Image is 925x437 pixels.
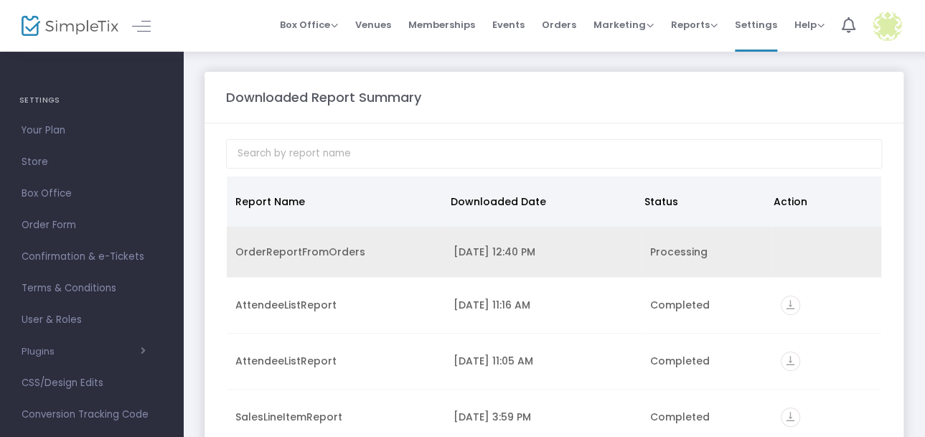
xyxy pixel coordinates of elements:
span: Order Form [22,216,161,235]
span: Box Office [22,184,161,203]
th: Status [636,177,765,227]
span: Venues [355,6,391,43]
span: Your Plan [22,121,161,140]
div: Processing [650,245,764,259]
span: Reports [671,18,718,32]
span: Store [22,153,161,171]
span: User & Roles [22,311,161,329]
span: Help [794,18,825,32]
i: vertical_align_bottom [781,296,800,315]
m-panel-title: Downloaded Report Summary [226,88,421,107]
th: Downloaded Date [442,177,636,227]
div: OrderReportFromOrders [235,245,436,259]
div: Completed [650,354,764,368]
div: https://go.SimpleTix.com/2x6c4 [781,296,873,315]
div: Completed [650,298,764,312]
span: Terms & Conditions [22,279,161,298]
a: vertical_align_bottom [781,300,800,314]
span: Memberships [408,6,475,43]
div: 9/10/2025 3:59 PM [454,410,633,424]
span: Events [492,6,525,43]
div: Completed [650,410,764,424]
div: AttendeeListReport [235,298,436,312]
a: vertical_align_bottom [781,412,800,426]
h4: SETTINGS [19,86,164,115]
button: Plugins [22,346,146,357]
th: Action [765,177,873,227]
a: vertical_align_bottom [781,356,800,370]
div: SalesLineItemReport [235,410,436,424]
span: Box Office [280,18,338,32]
span: Orders [542,6,576,43]
span: Settings [735,6,777,43]
div: https://go.SimpleTix.com/kfrzf [781,408,873,427]
input: Search by report name [226,139,882,169]
span: CSS/Design Edits [22,374,161,393]
span: Confirmation & e-Tickets [22,248,161,266]
span: Marketing [593,18,654,32]
div: https://go.SimpleTix.com/27v0z [781,352,873,371]
span: Conversion Tracking Code [22,405,161,424]
div: 9/12/2025 11:05 AM [454,354,633,368]
i: vertical_align_bottom [781,352,800,371]
div: 9/12/2025 11:16 AM [454,298,633,312]
i: vertical_align_bottom [781,408,800,427]
div: 9/18/2025 12:40 PM [454,245,633,259]
th: Report Name [227,177,442,227]
div: AttendeeListReport [235,354,436,368]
